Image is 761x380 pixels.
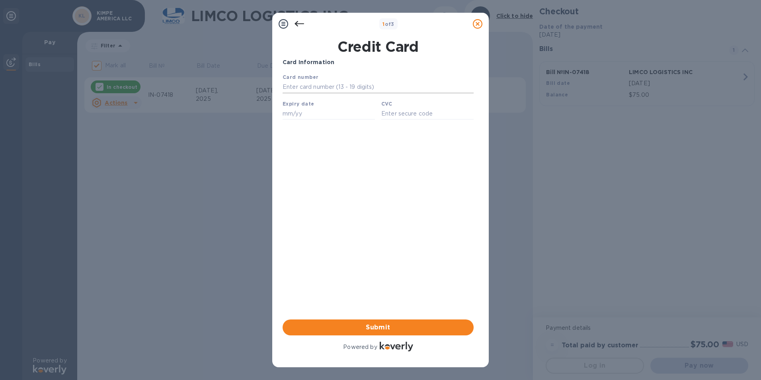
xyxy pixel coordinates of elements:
[380,342,413,351] img: Logo
[289,323,467,332] span: Submit
[283,59,334,65] b: Card Information
[279,38,477,55] h1: Credit Card
[283,73,474,122] iframe: Your browser does not support iframes
[343,343,377,351] p: Powered by
[382,21,394,27] b: of 3
[283,319,474,335] button: Submit
[382,21,384,27] span: 1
